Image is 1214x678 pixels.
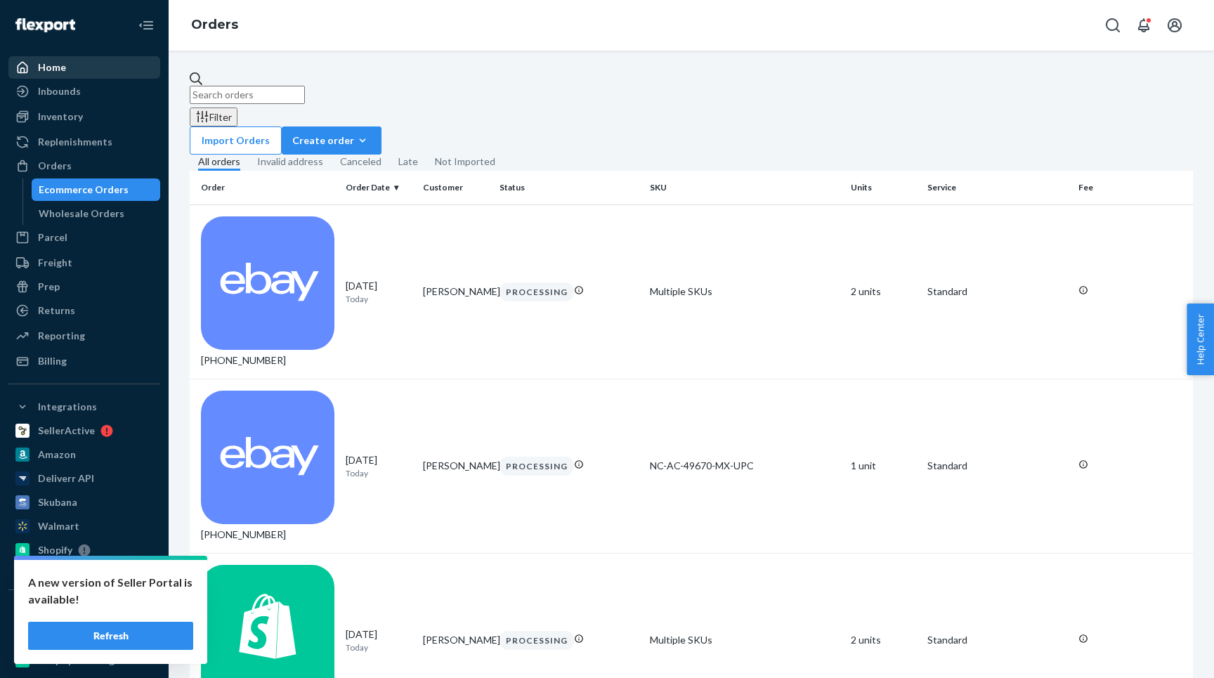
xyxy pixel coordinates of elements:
p: Today [346,293,411,305]
th: Order [190,171,340,204]
div: Create order [292,133,371,148]
p: Standard [927,459,1066,473]
a: Home [8,56,160,79]
div: Canceled [340,155,381,169]
p: A new version of Seller Portal is available! [28,574,193,608]
a: Orders [191,17,238,32]
p: Standard [927,633,1066,647]
img: Flexport logo [15,18,75,32]
div: [PHONE_NUMBER] [201,391,334,542]
td: 2 units [845,204,922,379]
div: [PHONE_NUMBER] [201,216,334,367]
button: Open notifications [1130,11,1158,39]
div: Reporting [38,329,85,343]
button: Create order [282,126,381,155]
div: Amazon [38,448,76,462]
th: Fee [1073,171,1193,204]
div: Skubana [38,495,77,509]
ol: breadcrumbs [180,5,249,46]
a: Replenishments [8,131,160,153]
p: Today [346,641,411,653]
th: Service [922,171,1072,204]
th: Status [494,171,644,204]
a: Prep [8,275,160,298]
a: Orders [8,155,160,177]
button: Open Search Box [1099,11,1127,39]
div: Inbounds [38,84,81,98]
div: [DATE] [346,627,411,653]
a: Freight [8,252,160,274]
a: Reporting [8,325,160,347]
div: Inventory [38,110,83,124]
div: Filter [195,110,232,124]
a: Ecommerce Orders [32,178,161,201]
div: PROCESSING [500,457,574,476]
div: Late [398,155,418,169]
div: SellerActive [38,424,95,438]
div: NC-AC-49670-MX-UPC [650,459,840,473]
div: Returns [38,304,75,318]
div: [DATE] [346,279,411,305]
div: Orders [38,159,72,173]
button: Close Navigation [132,11,160,39]
button: Filter [190,107,237,126]
button: Fast Tags [8,601,160,624]
div: Customer [423,181,488,193]
div: Integrations [38,400,97,414]
div: Invalid address [257,155,323,169]
a: Parcel [8,226,160,249]
a: Walmart [8,515,160,537]
div: Parcel [38,230,67,245]
div: Walmart [38,519,79,533]
a: Shopify [8,539,160,561]
div: [DATE] [346,453,411,479]
div: All orders [198,155,240,171]
div: PROCESSING [500,282,574,301]
div: Shopify [38,543,72,557]
a: eBay Fast Tags [8,625,160,648]
div: Wholesale Orders [39,207,124,221]
a: Inbounds [8,80,160,103]
div: PROCESSING [500,631,574,650]
td: [PERSON_NAME] [417,379,494,553]
a: Wholesale Orders [32,202,161,225]
div: Prep [38,280,60,294]
th: Units [845,171,922,204]
button: Refresh [28,622,193,650]
div: Not Imported [435,155,495,169]
button: Import Orders [190,126,282,155]
button: Open account menu [1161,11,1189,39]
div: Billing [38,354,67,368]
a: Returns [8,299,160,322]
th: Order Date [340,171,417,204]
input: Search orders [190,86,305,104]
a: Amazon [8,443,160,466]
div: Freight [38,256,72,270]
button: Help Center [1187,304,1214,375]
div: Replenishments [38,135,112,149]
a: Shopify Fast Tags [8,649,160,672]
button: Integrations [8,396,160,418]
a: Inventory [8,105,160,128]
p: Standard [927,285,1066,299]
div: Ecommerce Orders [39,183,129,197]
td: [PERSON_NAME] [417,204,494,379]
div: Home [38,60,66,74]
td: Multiple SKUs [644,204,845,379]
p: Today [346,467,411,479]
a: SellerActive [8,419,160,442]
a: Deliverr API [8,467,160,490]
a: Skubana [8,491,160,514]
a: Add Integration [8,567,160,584]
a: Billing [8,350,160,372]
div: Deliverr API [38,471,94,485]
td: 1 unit [845,379,922,553]
th: SKU [644,171,845,204]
